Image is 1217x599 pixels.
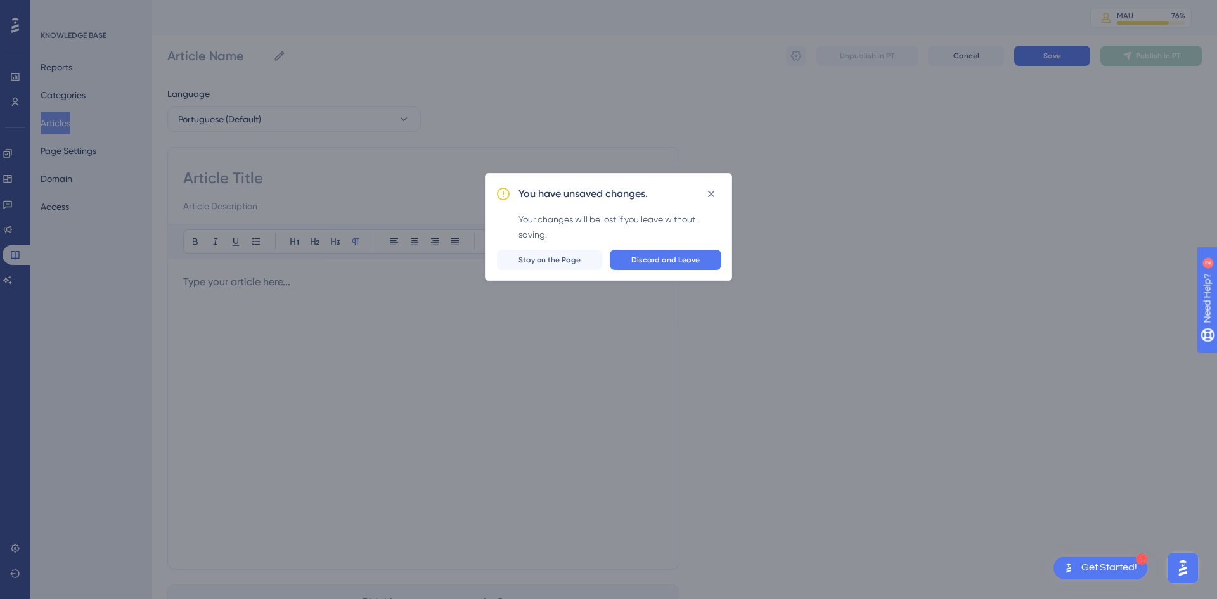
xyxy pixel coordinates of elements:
span: Discard and Leave [631,255,700,265]
span: Need Help? [30,3,79,18]
div: Your changes will be lost if you leave without saving. [518,212,721,242]
div: Open Get Started! checklist, remaining modules: 1 [1053,557,1147,579]
div: 1 [1136,553,1147,565]
h2: You have unsaved changes. [518,186,648,202]
div: Get Started! [1081,561,1137,575]
iframe: UserGuiding AI Assistant Launcher [1164,549,1202,587]
img: launcher-image-alternative-text [1061,560,1076,576]
div: 2 [88,6,92,16]
span: Stay on the Page [518,255,581,265]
